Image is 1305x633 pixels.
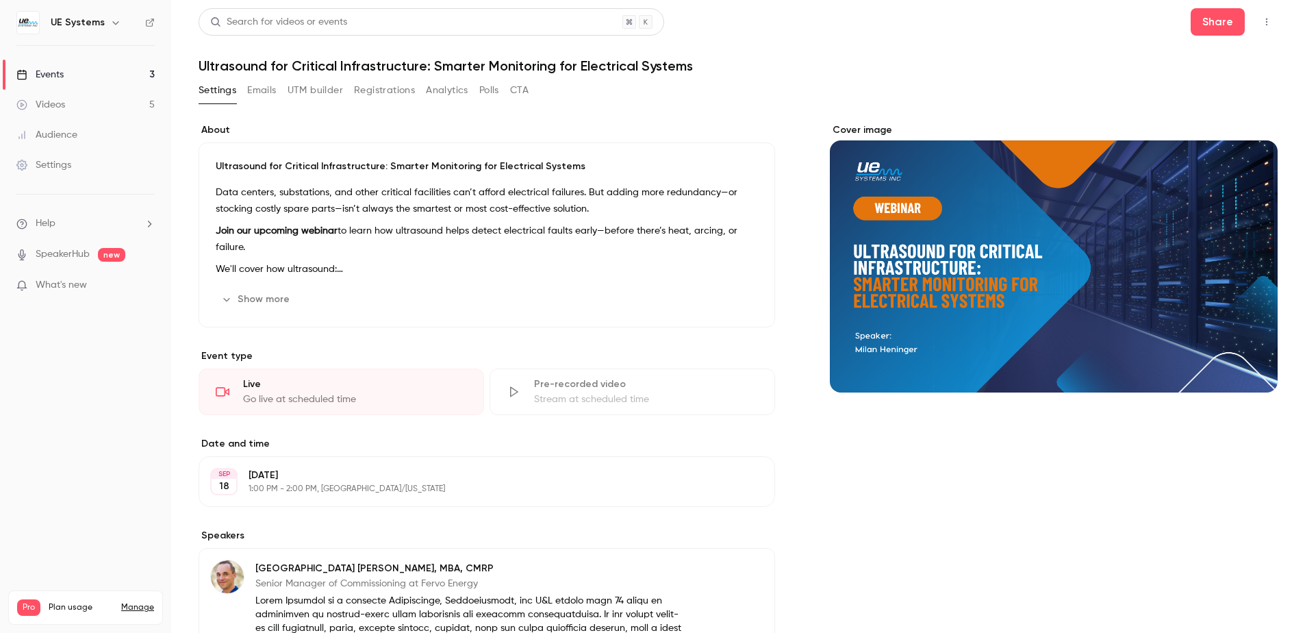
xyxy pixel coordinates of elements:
[216,288,298,310] button: Show more
[121,602,154,613] a: Manage
[199,369,484,415] div: LiveGo live at scheduled time
[16,128,77,142] div: Audience
[510,79,529,101] button: CTA
[212,469,236,479] div: SEP
[479,79,499,101] button: Polls
[426,79,468,101] button: Analytics
[219,480,229,493] p: 18
[199,58,1278,74] h1: Ultrasound for Critical Infrastructure: Smarter Monitoring for Electrical Systems
[211,560,244,593] img: Milan Heninger, MBA, CMRP
[199,437,775,451] label: Date and time
[255,577,686,591] p: Senior Manager of Commissioning at Fervo Energy
[16,68,64,82] div: Events
[216,160,758,173] p: Ultrasound for Critical Infrastructure: Smarter Monitoring for Electrical Systems
[16,158,71,172] div: Settings
[534,393,758,406] div: Stream at scheduled time
[199,123,775,137] label: About
[243,393,467,406] div: Go live at scheduled time
[243,377,467,391] div: Live
[216,184,758,217] p: Data centers, substations, and other critical facilities can’t afford electrical failures. But ad...
[138,280,155,292] iframe: Noticeable Trigger
[490,369,775,415] div: Pre-recorded videoStream at scheduled time
[49,602,113,613] span: Plan usage
[288,79,343,101] button: UTM builder
[255,562,686,575] p: [GEOGRAPHIC_DATA] [PERSON_NAME], MBA, CMRP
[249,469,702,482] p: [DATE]
[534,377,758,391] div: Pre-recorded video
[51,16,105,29] h6: UE Systems
[216,226,338,236] strong: Join our upcoming webinar
[17,12,39,34] img: UE Systems
[36,278,87,293] span: What's new
[199,79,236,101] button: Settings
[1191,8,1245,36] button: Share
[16,98,65,112] div: Videos
[354,79,415,101] button: Registrations
[249,484,702,495] p: 1:00 PM - 2:00 PM, [GEOGRAPHIC_DATA]/[US_STATE]
[830,123,1278,137] label: Cover image
[210,15,347,29] div: Search for videos or events
[247,79,276,101] button: Emails
[16,216,155,231] li: help-dropdown-opener
[216,223,758,256] p: to learn how ultrasound helps detect electrical faults early—before there’s heat, arcing, or fail...
[830,123,1278,393] section: Cover image
[98,248,125,262] span: new
[36,216,55,231] span: Help
[36,247,90,262] a: SpeakerHub
[199,529,775,543] label: Speakers
[216,261,758,277] p: We'll cover how ultrasound:
[199,349,775,363] p: Event type
[17,599,40,616] span: Pro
